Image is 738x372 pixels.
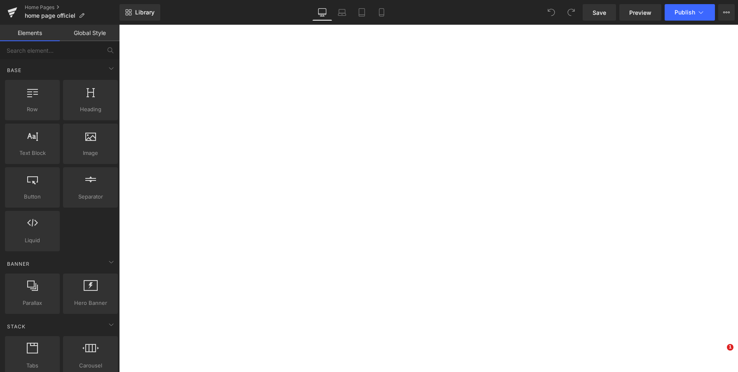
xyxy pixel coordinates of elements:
button: Redo [563,4,579,21]
span: Stack [6,323,26,330]
span: home page officiel [25,12,75,19]
span: Hero Banner [66,299,115,307]
span: Separator [66,192,115,201]
button: More [718,4,735,21]
span: 1 [727,344,733,351]
a: Home Pages [25,4,119,11]
span: Parallax [7,299,57,307]
span: Row [7,105,57,114]
span: Banner [6,260,30,268]
span: Heading [66,105,115,114]
a: Mobile [372,4,391,21]
span: Save [593,8,606,17]
span: Preview [629,8,651,17]
a: New Library [119,4,160,21]
iframe: Intercom live chat [710,344,730,364]
a: Laptop [332,4,352,21]
span: Carousel [66,361,115,370]
span: Tabs [7,361,57,370]
a: Global Style [60,25,119,41]
a: Desktop [312,4,332,21]
span: Button [7,192,57,201]
a: Tablet [352,4,372,21]
span: Liquid [7,236,57,245]
span: Library [135,9,155,16]
span: Base [6,66,22,74]
span: Text Block [7,149,57,157]
button: Undo [543,4,560,21]
span: Publish [675,9,695,16]
a: Preview [619,4,661,21]
button: Publish [665,4,715,21]
span: Image [66,149,115,157]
